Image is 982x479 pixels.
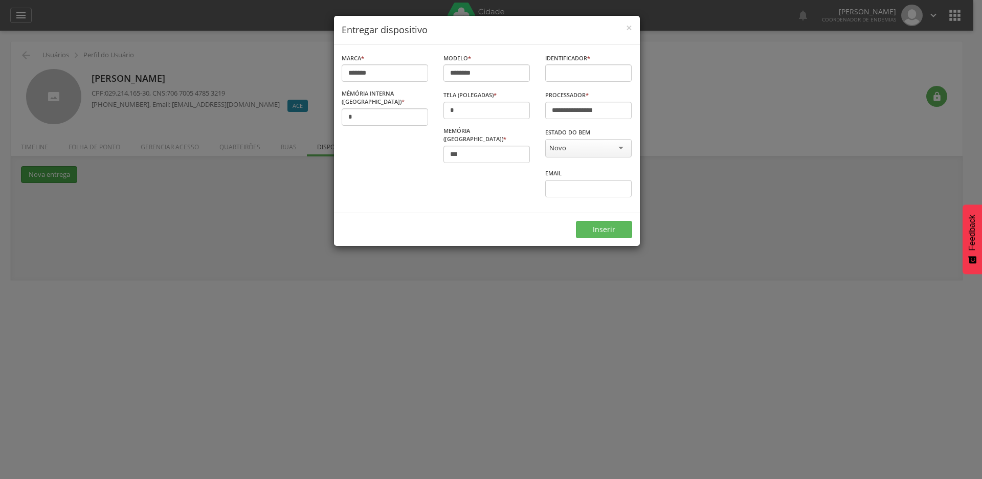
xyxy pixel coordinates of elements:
[626,20,632,35] span: ×
[342,89,428,105] label: Mémória interna ([GEOGRAPHIC_DATA])
[443,54,471,62] label: Modelo
[342,24,632,37] h4: Entregar dispositivo
[968,215,977,250] span: Feedback
[545,54,590,62] label: Identificador
[963,204,982,274] button: Feedback - Mostrar pesquisa
[443,127,530,143] label: Memória ([GEOGRAPHIC_DATA])
[549,143,566,152] div: Novo
[545,128,590,136] label: Estado do bem
[626,22,632,33] button: Close
[443,91,497,99] label: Tela (polegadas)
[545,91,589,99] label: Processador
[545,169,562,177] label: Email
[342,54,364,62] label: Marca
[576,221,632,238] button: Inserir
